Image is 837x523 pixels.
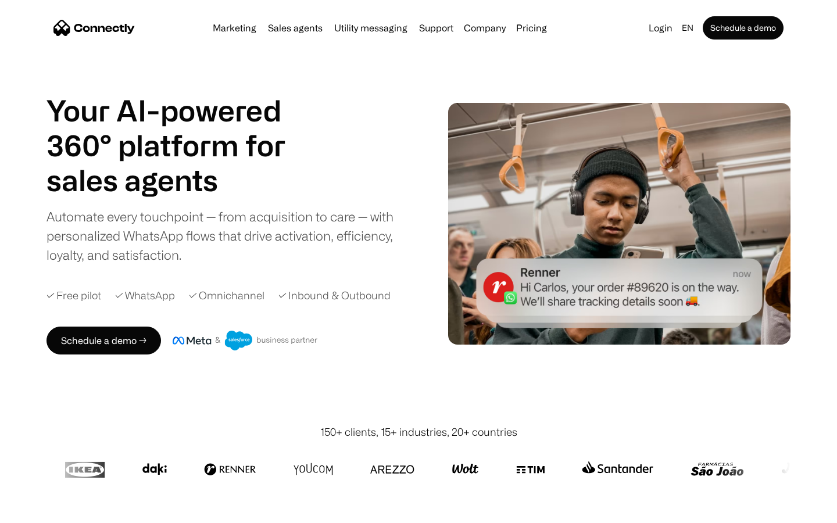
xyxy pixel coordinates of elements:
[512,23,552,33] a: Pricing
[46,93,314,163] h1: Your AI-powered 360° platform for
[464,20,506,36] div: Company
[46,327,161,354] a: Schedule a demo →
[189,288,264,303] div: ✓ Omnichannel
[46,207,413,264] div: Automate every touchpoint — from acquisition to care — with personalized WhatsApp flows that driv...
[12,501,70,519] aside: Language selected: English
[173,331,318,350] img: Meta and Salesforce business partner badge.
[208,23,261,33] a: Marketing
[414,23,458,33] a: Support
[46,163,314,198] h1: sales agents
[263,23,327,33] a: Sales agents
[115,288,175,303] div: ✓ WhatsApp
[703,16,784,40] a: Schedule a demo
[46,288,101,303] div: ✓ Free pilot
[330,23,412,33] a: Utility messaging
[644,20,677,36] a: Login
[278,288,391,303] div: ✓ Inbound & Outbound
[320,424,517,440] div: 150+ clients, 15+ industries, 20+ countries
[682,20,693,36] div: en
[23,503,70,519] ul: Language list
